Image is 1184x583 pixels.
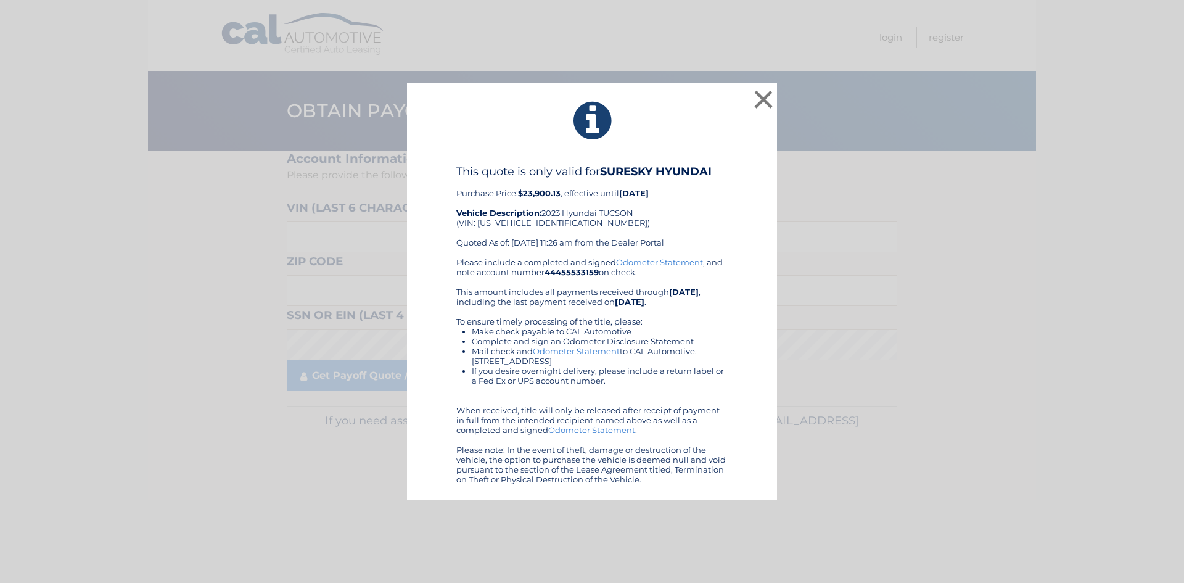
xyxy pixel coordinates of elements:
b: SURESKY HYUNDAI [600,165,712,178]
b: [DATE] [669,287,699,297]
h4: This quote is only valid for [456,165,728,178]
b: [DATE] [615,297,644,307]
div: Purchase Price: , effective until 2023 Hyundai TUCSON (VIN: [US_VEHICLE_IDENTIFICATION_NUMBER]) Q... [456,165,728,257]
a: Odometer Statement [616,257,703,267]
a: Odometer Statement [548,425,635,435]
strong: Vehicle Description: [456,208,541,218]
b: $23,900.13 [518,188,561,198]
a: Odometer Statement [533,346,620,356]
div: Please include a completed and signed , and note account number on check. This amount includes al... [456,257,728,484]
li: Complete and sign an Odometer Disclosure Statement [472,336,728,346]
li: Mail check and to CAL Automotive, [STREET_ADDRESS] [472,346,728,366]
button: × [751,87,776,112]
b: [DATE] [619,188,649,198]
li: If you desire overnight delivery, please include a return label or a Fed Ex or UPS account number. [472,366,728,386]
li: Make check payable to CAL Automotive [472,326,728,336]
b: 44455533159 [545,267,599,277]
